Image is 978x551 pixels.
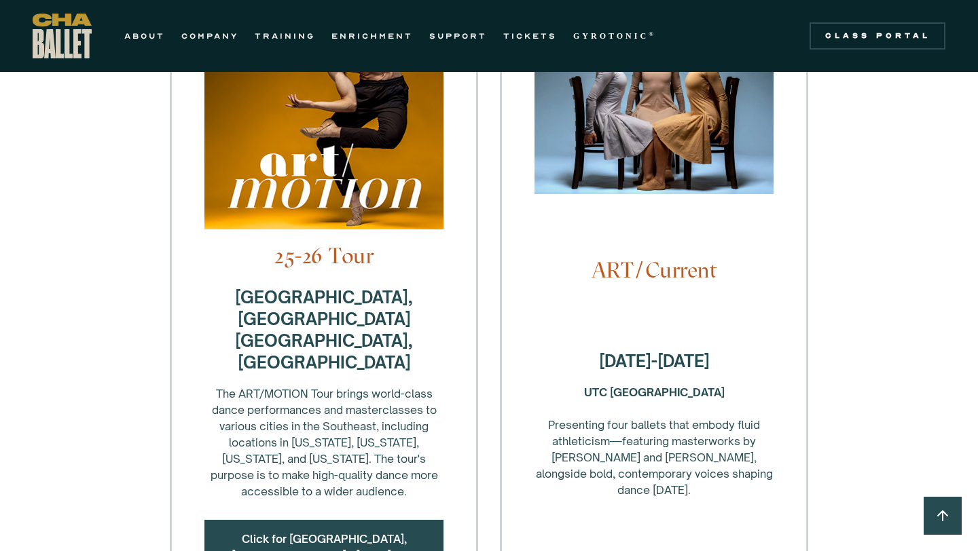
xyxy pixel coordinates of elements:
[818,31,937,41] div: Class Portal
[810,22,945,50] a: Class Portal
[124,28,165,44] a: ABOUT
[33,14,92,58] a: home
[429,28,487,44] a: SUPPORT
[204,243,443,269] h4: 25-26 Tour
[573,31,649,41] strong: GYROTONIC
[649,31,656,37] sup: ®
[255,28,315,44] a: TRAINING
[573,28,656,44] a: GYROTONIC®
[599,351,710,371] strong: [DATE]-[DATE]
[181,28,238,44] a: COMPANY
[204,385,443,499] div: The ART/MOTION Tour brings world-class dance performances and masterclasses to various cities in ...
[584,385,725,399] strong: UTC [GEOGRAPHIC_DATA] ‍
[235,287,413,373] strong: [GEOGRAPHIC_DATA], [GEOGRAPHIC_DATA] [GEOGRAPHIC_DATA], [GEOGRAPHIC_DATA]
[535,257,774,283] h4: ART/Current
[331,28,413,44] a: ENRICHMENT
[503,28,557,44] a: TICKETS
[535,384,774,498] div: Presenting four ballets that embody fluid athleticism—featuring masterworks by [PERSON_NAME] and ...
